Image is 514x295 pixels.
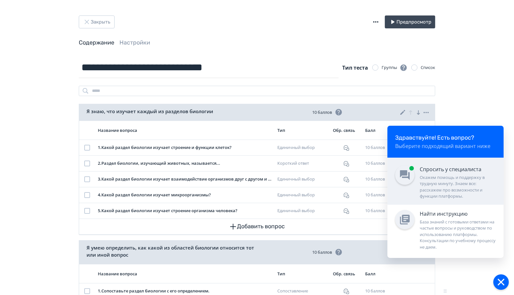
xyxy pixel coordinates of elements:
div: Балл [365,127,389,133]
span: Тип теста [343,64,368,71]
div: 5 . Какой раздел биологии изучает строение организма человека? [98,208,272,214]
button: Добавить вопрос [84,219,430,234]
div: Группы [382,64,407,72]
div: Обр. связь [333,271,360,277]
div: 2 . Раздел биологии, изучающий животных, называется... [98,160,272,167]
div: Спросить у специалиста [420,165,496,173]
div: Балл [365,271,389,277]
div: Единичный выбор [277,144,328,151]
button: Закрыть [79,15,115,28]
div: 10 баллов [365,160,389,167]
div: Единичный выбор [277,208,328,214]
div: 10 баллов [365,288,389,294]
div: 10 баллов [365,192,389,198]
div: 3 . Какой раздел биологии изучает взаимодействие организмов друг с другом и с окружающей [DATE]? [98,176,272,182]
div: Короткий ответ [277,160,328,167]
span: 10 баллов [313,108,343,116]
div: Единичный выбор [277,192,328,198]
div: Сопоставление [277,288,328,294]
button: Предпросмотр [385,15,435,28]
div: Выберите подходящий вариант ниже [395,142,496,150]
div: Тип [277,127,328,133]
div: Найти инструкцию [420,210,496,218]
div: Название вопроса [98,271,272,277]
div: 10 баллов [365,176,389,182]
span: Я знаю, что изучает каждый из разделов биологии [87,108,213,115]
div: Тип [277,271,328,277]
div: 10 баллов [365,208,389,214]
span: 10 баллов [313,248,343,256]
div: Здравствуйте! Есть вопрос? [395,133,496,142]
div: 1 . Сопоставьте раздел биологии с его определением. [98,288,272,294]
div: 1 . Какой раздел биологии изучает строение и функции клеток? [98,144,272,151]
div: Название вопроса [98,127,272,133]
div: 4 . Какой раздел биологии изучает микроорганизмы? [98,192,272,198]
div: 10 баллов [365,144,389,151]
a: Содержание [79,39,114,46]
div: Список [421,64,435,71]
span: Я умею определить, как какой из областей биологии относится тот или иной вопрос [87,244,258,259]
div: Окажем помощь и поддержку в трудную минуту. Знаем все: расскажем про возможности и функции платфо... [420,174,496,200]
a: Настройки [119,39,150,46]
div: Единичный выбор [277,176,328,182]
div: Обр. связь [333,127,360,133]
div: База знаний с готовыми ответами на частые вопросы и руководством по использованию платформы. Конс... [420,219,496,251]
a: Найти инструкциюБаза знаний с готовыми ответами на частые вопросы и руководством по использованию... [387,205,504,258]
